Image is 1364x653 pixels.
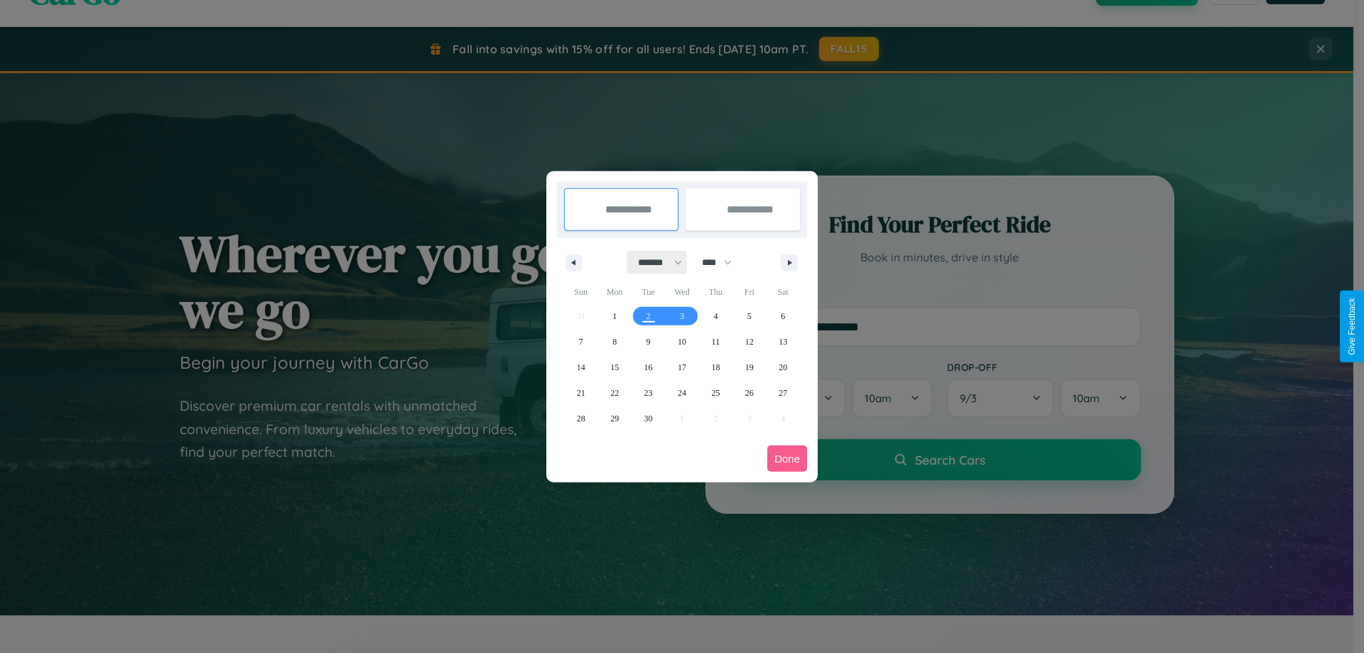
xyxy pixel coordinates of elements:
button: 22 [597,380,631,406]
span: 10 [678,329,686,355]
span: Fri [732,281,766,303]
span: 15 [610,355,619,380]
button: 6 [767,303,800,329]
button: 7 [564,329,597,355]
span: 22 [610,380,619,406]
span: 6 [781,303,785,329]
button: Done [767,446,807,472]
span: 24 [678,380,686,406]
button: 3 [665,303,698,329]
span: 23 [644,380,653,406]
button: 29 [597,406,631,431]
button: 19 [732,355,766,380]
span: 1 [612,303,617,329]
button: 1 [597,303,631,329]
button: 17 [665,355,698,380]
span: 21 [577,380,585,406]
button: 18 [699,355,732,380]
span: Mon [597,281,631,303]
button: 27 [767,380,800,406]
span: Wed [665,281,698,303]
button: 12 [732,329,766,355]
button: 28 [564,406,597,431]
span: 20 [779,355,787,380]
button: 4 [699,303,732,329]
button: 21 [564,380,597,406]
span: 13 [779,329,787,355]
span: 17 [678,355,686,380]
div: Give Feedback [1347,298,1357,355]
span: 3 [680,303,684,329]
button: 13 [767,329,800,355]
button: 23 [632,380,665,406]
button: 25 [699,380,732,406]
button: 10 [665,329,698,355]
button: 2 [632,303,665,329]
span: Sun [564,281,597,303]
button: 14 [564,355,597,380]
span: 16 [644,355,653,380]
button: 11 [699,329,732,355]
span: 14 [577,355,585,380]
span: 8 [612,329,617,355]
span: 2 [646,303,651,329]
button: 16 [632,355,665,380]
span: 18 [711,355,720,380]
span: 12 [745,329,754,355]
span: 19 [745,355,754,380]
button: 30 [632,406,665,431]
span: 28 [577,406,585,431]
button: 24 [665,380,698,406]
span: Sat [767,281,800,303]
span: Tue [632,281,665,303]
span: 27 [779,380,787,406]
span: 30 [644,406,653,431]
span: 4 [713,303,718,329]
span: 11 [712,329,720,355]
button: 15 [597,355,631,380]
button: 26 [732,380,766,406]
span: 25 [711,380,720,406]
button: 20 [767,355,800,380]
span: 9 [646,329,651,355]
button: 8 [597,329,631,355]
span: 29 [610,406,619,431]
span: 7 [579,329,583,355]
span: Thu [699,281,732,303]
button: 9 [632,329,665,355]
button: 5 [732,303,766,329]
span: 26 [745,380,754,406]
span: 5 [747,303,752,329]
